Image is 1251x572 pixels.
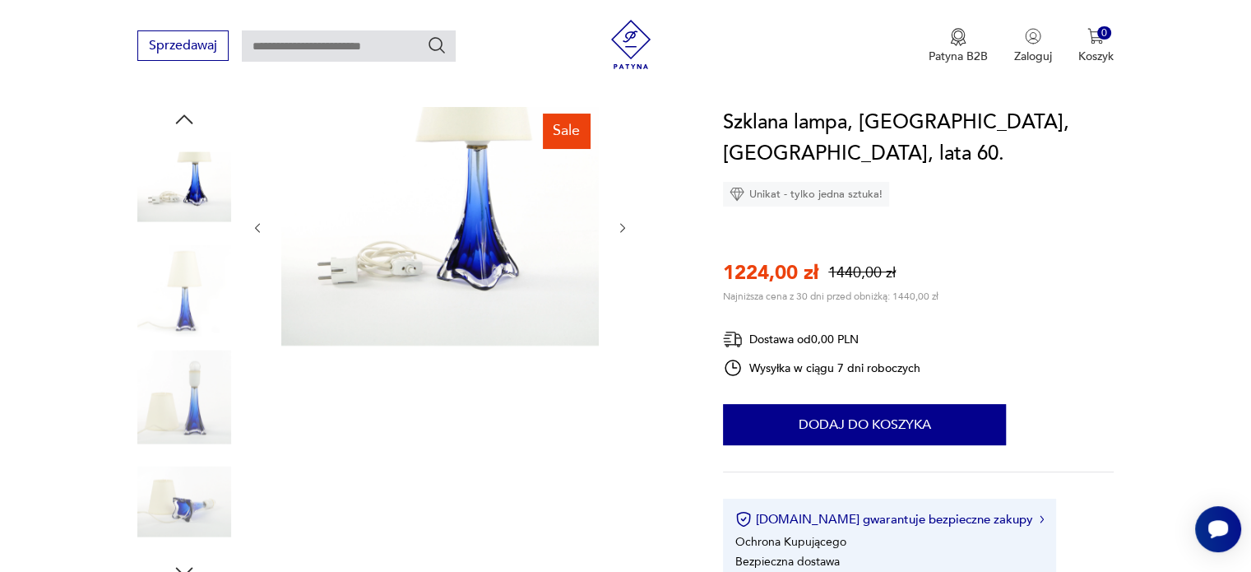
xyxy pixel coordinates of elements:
button: [DOMAIN_NAME] gwarantuje bezpieczne zakupy [735,511,1044,528]
button: Patyna B2B [929,28,988,64]
img: Zdjęcie produktu Szklana lampa, Val St Lambert, Belgia, lata 60. [281,107,599,346]
button: Szukaj [427,35,447,55]
p: Zaloguj [1014,49,1052,64]
a: Sprzedawaj [137,41,229,53]
a: Ikona medaluPatyna B2B [929,28,988,64]
img: Ikona strzałki w prawo [1040,515,1045,523]
img: Zdjęcie produktu Szklana lampa, Val St Lambert, Belgia, lata 60. [137,350,231,444]
img: Ikona dostawy [723,329,743,350]
p: 1224,00 zł [723,259,818,286]
img: Zdjęcie produktu Szklana lampa, Val St Lambert, Belgia, lata 60. [137,455,231,549]
li: Ochrona Kupującego [735,534,846,550]
img: Ikona koszyka [1087,28,1104,44]
p: Patyna B2B [929,49,988,64]
div: Sale [543,114,590,148]
img: Patyna - sklep z meblami i dekoracjami vintage [606,20,656,69]
iframe: Smartsupp widget button [1195,506,1241,552]
div: Wysyłka w ciągu 7 dni roboczych [723,358,920,378]
img: Ikonka użytkownika [1025,28,1041,44]
button: 0Koszyk [1078,28,1114,64]
div: Dostawa od 0,00 PLN [723,329,920,350]
button: Dodaj do koszyka [723,404,1006,445]
div: Unikat - tylko jedna sztuka! [723,182,889,207]
p: Najniższa cena z 30 dni przed obniżką: 1440,00 zł [723,290,938,303]
h1: Szklana lampa, [GEOGRAPHIC_DATA], [GEOGRAPHIC_DATA], lata 60. [723,107,1114,170]
img: Ikona diamentu [730,187,744,202]
li: Bezpieczna dostawa [735,554,840,570]
img: Ikona certyfikatu [735,511,752,528]
p: 1440,00 zł [828,263,896,283]
img: Ikona medalu [950,28,966,46]
button: Zaloguj [1014,28,1052,64]
button: Sprzedawaj [137,30,229,61]
img: Zdjęcie produktu Szklana lampa, Val St Lambert, Belgia, lata 60. [137,140,231,234]
img: Zdjęcie produktu Szklana lampa, Val St Lambert, Belgia, lata 60. [137,245,231,339]
p: Koszyk [1078,49,1114,64]
div: 0 [1097,26,1111,40]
